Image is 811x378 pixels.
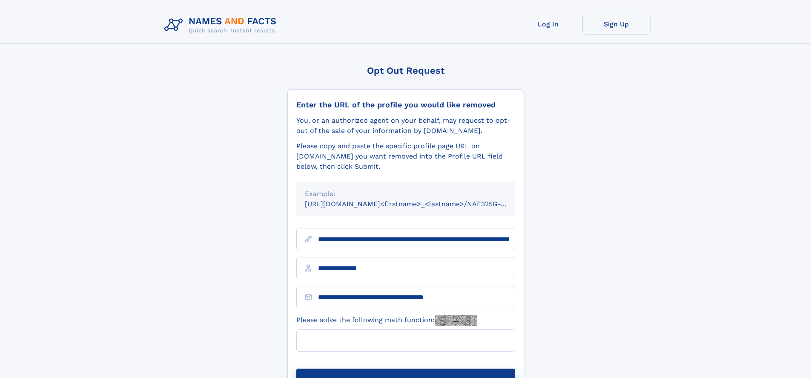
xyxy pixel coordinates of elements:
[582,14,651,35] a: Sign Up
[305,189,507,199] div: Example:
[296,100,515,110] div: Enter the URL of the profile you would like removed
[296,315,477,326] label: Please solve the following math function:
[514,14,582,35] a: Log In
[305,200,531,208] small: [URL][DOMAIN_NAME]<firstname>_<lastname>/NAF325G-xxxxxxxx
[296,141,515,172] div: Please copy and paste the specific profile page URL on [DOMAIN_NAME] you want removed into the Pr...
[296,115,515,136] div: You, or an authorized agent on your behalf, may request to opt-out of the sale of your informatio...
[161,14,284,37] img: Logo Names and Facts
[287,65,524,76] div: Opt Out Request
